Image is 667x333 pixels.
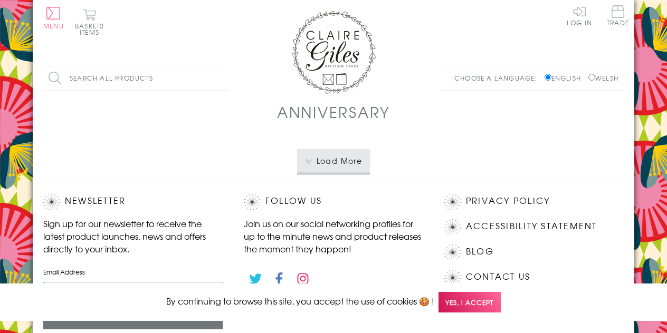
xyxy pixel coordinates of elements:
a: Privacy Policy [466,194,550,208]
p: Join us on our social networking profiles for up to the minute news and product releases the mome... [244,217,423,255]
a: Log In [567,5,592,26]
h1: Anniversary [277,101,390,123]
a: Contact Us [466,270,530,284]
input: Search [217,66,228,90]
label: Email Address [43,267,223,277]
p: Sign up for our newsletter to receive the latest product launches, news and offers directly to yo... [43,217,223,255]
span: Menu [43,21,64,31]
h2: Follow Us [244,194,423,210]
a: Accessibility Statement [466,219,597,233]
a: Trade [607,5,629,28]
span: 0 items [80,21,104,37]
input: Search all products [43,66,228,90]
h2: Newsletter [43,194,223,210]
button: Load More [297,149,370,172]
span: Yes, I accept [439,292,501,312]
a: Blog [466,244,494,259]
p: Choose a language: [454,73,542,83]
span: Trade [607,5,629,26]
img: Claire Giles Greetings Cards [291,11,376,94]
label: English [545,73,586,83]
button: Basket0 items [75,8,104,35]
input: English [545,74,551,81]
label: Welsh [588,73,618,83]
input: Welsh [588,74,595,81]
button: Menu [43,7,64,29]
input: harry@hogwarts.edu [43,282,223,306]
